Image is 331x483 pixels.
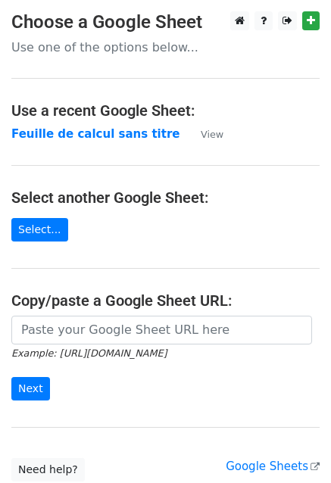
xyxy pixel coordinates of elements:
h4: Use a recent Google Sheet: [11,101,320,120]
a: Feuille de calcul sans titre [11,127,180,141]
a: Select... [11,218,68,241]
h3: Choose a Google Sheet [11,11,320,33]
a: View [186,127,223,141]
input: Next [11,377,50,400]
h4: Select another Google Sheet: [11,189,320,207]
input: Paste your Google Sheet URL here [11,316,312,344]
a: Google Sheets [226,460,320,473]
h4: Copy/paste a Google Sheet URL: [11,291,320,310]
small: View [201,129,223,140]
p: Use one of the options below... [11,39,320,55]
small: Example: [URL][DOMAIN_NAME] [11,347,167,359]
a: Need help? [11,458,85,481]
